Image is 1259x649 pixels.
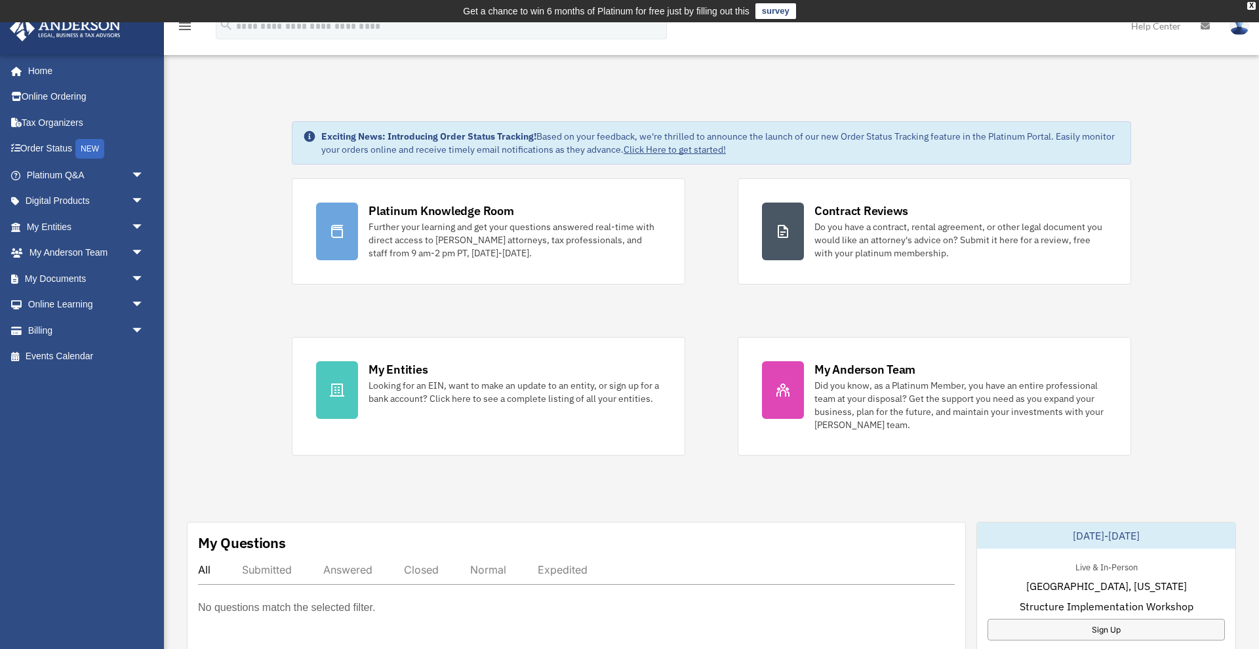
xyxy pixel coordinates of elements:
[9,58,157,84] a: Home
[463,3,749,19] div: Get a chance to win 6 months of Platinum for free just by filling out this
[9,136,164,163] a: Order StatusNEW
[131,188,157,215] span: arrow_drop_down
[198,533,286,553] div: My Questions
[538,563,588,576] div: Expedited
[9,292,164,318] a: Online Learningarrow_drop_down
[131,214,157,241] span: arrow_drop_down
[369,203,514,219] div: Platinum Knowledge Room
[321,130,536,142] strong: Exciting News: Introducing Order Status Tracking!
[6,16,125,41] img: Anderson Advisors Platinum Portal
[470,563,506,576] div: Normal
[814,379,1107,431] div: Did you know, as a Platinum Member, you have an entire professional team at your disposal? Get th...
[814,220,1107,260] div: Do you have a contract, rental agreement, or other legal document you would like an attorney's ad...
[814,203,908,219] div: Contract Reviews
[369,220,661,260] div: Further your learning and get your questions answered real-time with direct access to [PERSON_NAM...
[369,379,661,405] div: Looking for an EIN, want to make an update to an entity, or sign up for a bank account? Click her...
[624,144,726,155] a: Click Here to get started!
[131,317,157,344] span: arrow_drop_down
[219,18,233,32] i: search
[9,265,164,292] a: My Documentsarrow_drop_down
[177,18,193,34] i: menu
[292,178,685,285] a: Platinum Knowledge Room Further your learning and get your questions answered real-time with dire...
[9,317,164,344] a: Billingarrow_drop_down
[242,563,292,576] div: Submitted
[198,563,210,576] div: All
[131,162,157,189] span: arrow_drop_down
[198,599,375,617] p: No questions match the selected filter.
[988,619,1225,640] a: Sign Up
[404,563,439,576] div: Closed
[131,240,157,267] span: arrow_drop_down
[321,130,1120,156] div: Based on your feedback, we're thrilled to announce the launch of our new Order Status Tracking fe...
[292,337,685,456] a: My Entities Looking for an EIN, want to make an update to an entity, or sign up for a bank accoun...
[1229,16,1249,35] img: User Pic
[131,265,157,292] span: arrow_drop_down
[9,214,164,240] a: My Entitiesarrow_drop_down
[1020,599,1193,614] span: Structure Implementation Workshop
[1065,559,1148,573] div: Live & In-Person
[323,563,372,576] div: Answered
[369,361,428,378] div: My Entities
[738,337,1131,456] a: My Anderson Team Did you know, as a Platinum Member, you have an entire professional team at your...
[738,178,1131,285] a: Contract Reviews Do you have a contract, rental agreement, or other legal document you would like...
[9,109,164,136] a: Tax Organizers
[1247,2,1256,10] div: close
[9,240,164,266] a: My Anderson Teamarrow_drop_down
[755,3,796,19] a: survey
[1026,578,1187,594] span: [GEOGRAPHIC_DATA], [US_STATE]
[9,188,164,214] a: Digital Productsarrow_drop_down
[9,84,164,110] a: Online Ordering
[977,522,1235,549] div: [DATE]-[DATE]
[131,292,157,319] span: arrow_drop_down
[814,361,915,378] div: My Anderson Team
[9,344,164,370] a: Events Calendar
[177,23,193,34] a: menu
[75,139,104,159] div: NEW
[9,162,164,188] a: Platinum Q&Aarrow_drop_down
